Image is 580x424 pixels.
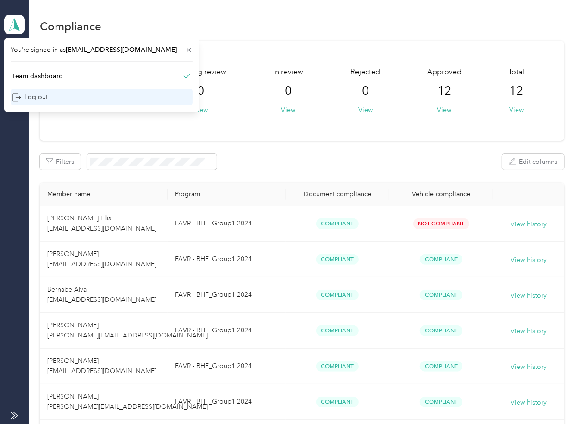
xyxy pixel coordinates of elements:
[511,326,547,337] button: View history
[511,219,547,230] button: View history
[47,214,156,232] span: [PERSON_NAME] Ellis [EMAIL_ADDRESS][DOMAIN_NAME]
[316,254,359,265] span: Compliant
[420,361,462,372] span: Compliant
[168,277,286,313] td: FAVR - BHF_Group1 2024
[40,183,167,206] th: Member name
[47,321,208,339] span: [PERSON_NAME] [PERSON_NAME][EMAIL_ADDRESS][DOMAIN_NAME]
[40,154,81,170] button: Filters
[47,250,156,268] span: [PERSON_NAME] [EMAIL_ADDRESS][DOMAIN_NAME]
[420,254,462,265] span: Compliant
[350,67,380,78] span: Rejected
[420,325,462,336] span: Compliant
[168,349,286,384] td: FAVR - BHF_Group1 2024
[47,286,156,304] span: Bernabe Alva [EMAIL_ADDRESS][DOMAIN_NAME]
[316,325,359,336] span: Compliant
[510,84,524,99] span: 12
[413,218,469,229] span: Not Compliant
[511,362,547,372] button: View history
[511,255,547,265] button: View history
[437,84,451,99] span: 12
[502,154,564,170] button: Edit columns
[358,105,373,115] button: View
[509,67,524,78] span: Total
[316,218,359,229] span: Compliant
[285,84,292,99] span: 0
[528,372,580,424] iframe: Everlance-gr Chat Button Frame
[274,67,304,78] span: In review
[316,397,359,407] span: Compliant
[511,398,547,408] button: View history
[12,71,63,81] div: Team dashboard
[420,397,462,407] span: Compliant
[40,21,101,31] h1: Compliance
[509,105,524,115] button: View
[47,357,156,375] span: [PERSON_NAME] [EMAIL_ADDRESS][DOMAIN_NAME]
[281,105,296,115] button: View
[316,290,359,300] span: Compliant
[193,105,208,115] button: View
[175,67,226,78] span: Pending review
[47,393,208,411] span: [PERSON_NAME] [PERSON_NAME][EMAIL_ADDRESS][DOMAIN_NAME]
[511,291,547,301] button: View history
[293,190,382,198] div: Document compliance
[12,92,48,102] div: Log out
[197,84,204,99] span: 0
[427,67,462,78] span: Approved
[168,242,286,277] td: FAVR - BHF_Group1 2024
[168,384,286,420] td: FAVR - BHF_Group1 2024
[397,190,486,198] div: Vehicle compliance
[168,206,286,242] td: FAVR - BHF_Group1 2024
[168,313,286,349] td: FAVR - BHF_Group1 2024
[437,105,451,115] button: View
[168,183,286,206] th: Program
[11,45,193,55] span: You’re signed in as
[316,361,359,372] span: Compliant
[420,290,462,300] span: Compliant
[66,46,177,54] span: [EMAIL_ADDRESS][DOMAIN_NAME]
[362,84,369,99] span: 0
